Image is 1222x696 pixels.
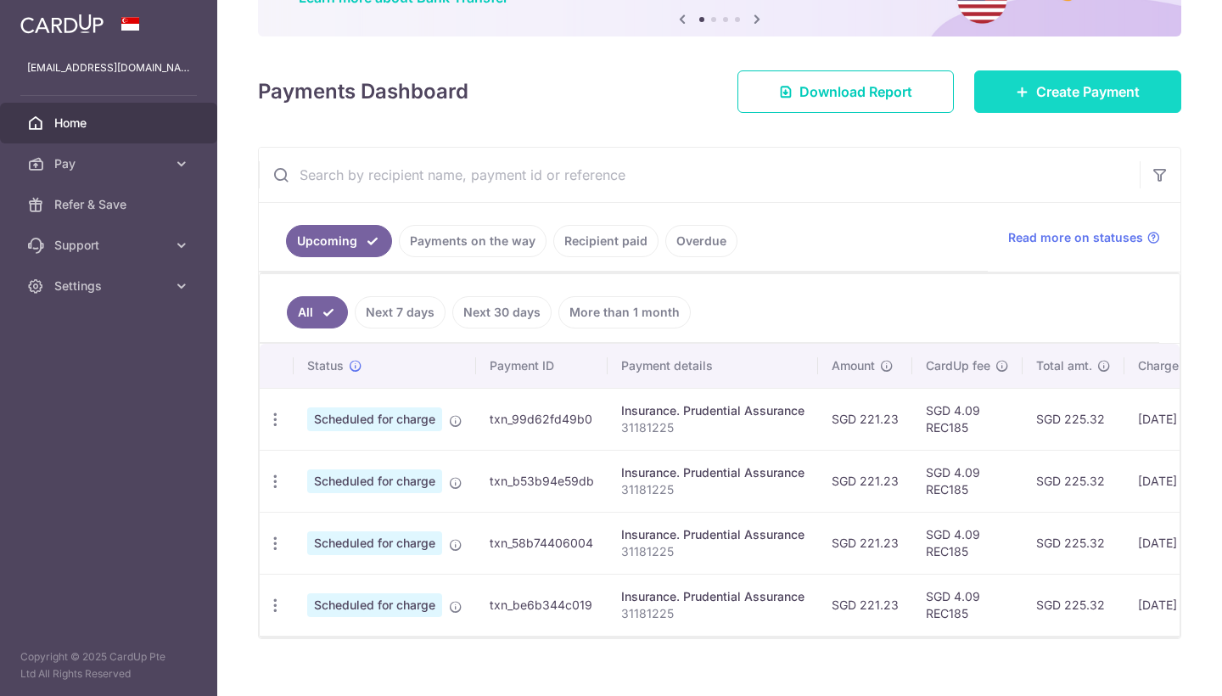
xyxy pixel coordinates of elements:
[832,357,875,374] span: Amount
[307,407,442,431] span: Scheduled for charge
[1023,512,1124,574] td: SGD 225.32
[287,296,348,328] a: All
[665,225,737,257] a: Overdue
[621,605,804,622] p: 31181225
[399,225,547,257] a: Payments on the way
[621,481,804,498] p: 31181225
[553,225,659,257] a: Recipient paid
[608,344,818,388] th: Payment details
[737,70,954,113] a: Download Report
[926,357,990,374] span: CardUp fee
[54,278,166,295] span: Settings
[818,450,912,512] td: SGD 221.23
[621,588,804,605] div: Insurance. Prudential Assurance
[818,512,912,574] td: SGD 221.23
[258,76,468,107] h4: Payments Dashboard
[799,81,912,102] span: Download Report
[912,512,1023,574] td: SGD 4.09 REC185
[1008,229,1160,246] a: Read more on statuses
[1023,574,1124,636] td: SGD 225.32
[621,543,804,560] p: 31181225
[54,115,166,132] span: Home
[20,14,104,34] img: CardUp
[54,155,166,172] span: Pay
[621,464,804,481] div: Insurance. Prudential Assurance
[912,574,1023,636] td: SGD 4.09 REC185
[476,344,608,388] th: Payment ID
[476,574,608,636] td: txn_be6b344c019
[1036,357,1092,374] span: Total amt.
[974,70,1181,113] a: Create Payment
[1036,81,1140,102] span: Create Payment
[558,296,691,328] a: More than 1 month
[476,512,608,574] td: txn_58b74406004
[1138,357,1208,374] span: Charge date
[355,296,446,328] a: Next 7 days
[27,59,190,76] p: [EMAIL_ADDRESS][DOMAIN_NAME]
[307,357,344,374] span: Status
[286,225,392,257] a: Upcoming
[818,388,912,450] td: SGD 221.23
[912,450,1023,512] td: SGD 4.09 REC185
[307,593,442,617] span: Scheduled for charge
[476,450,608,512] td: txn_b53b94e59db
[1023,388,1124,450] td: SGD 225.32
[259,148,1140,202] input: Search by recipient name, payment id or reference
[1008,229,1143,246] span: Read more on statuses
[1023,450,1124,512] td: SGD 225.32
[818,574,912,636] td: SGD 221.23
[307,469,442,493] span: Scheduled for charge
[621,402,804,419] div: Insurance. Prudential Assurance
[621,526,804,543] div: Insurance. Prudential Assurance
[452,296,552,328] a: Next 30 days
[476,388,608,450] td: txn_99d62fd49b0
[54,196,166,213] span: Refer & Save
[912,388,1023,450] td: SGD 4.09 REC185
[54,237,166,254] span: Support
[621,419,804,436] p: 31181225
[307,531,442,555] span: Scheduled for charge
